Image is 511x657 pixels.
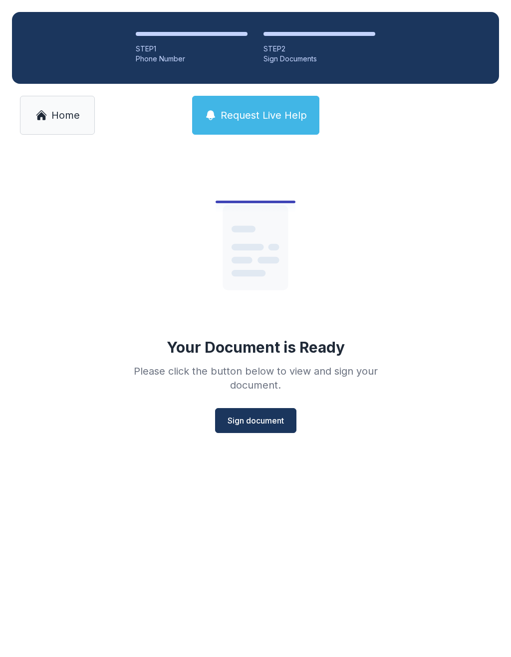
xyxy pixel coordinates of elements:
[263,54,375,64] div: Sign Documents
[263,44,375,54] div: STEP 2
[167,338,345,356] div: Your Document is Ready
[228,415,284,427] span: Sign document
[51,108,80,122] span: Home
[136,44,248,54] div: STEP 1
[221,108,307,122] span: Request Live Help
[112,364,399,392] div: Please click the button below to view and sign your document.
[136,54,248,64] div: Phone Number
